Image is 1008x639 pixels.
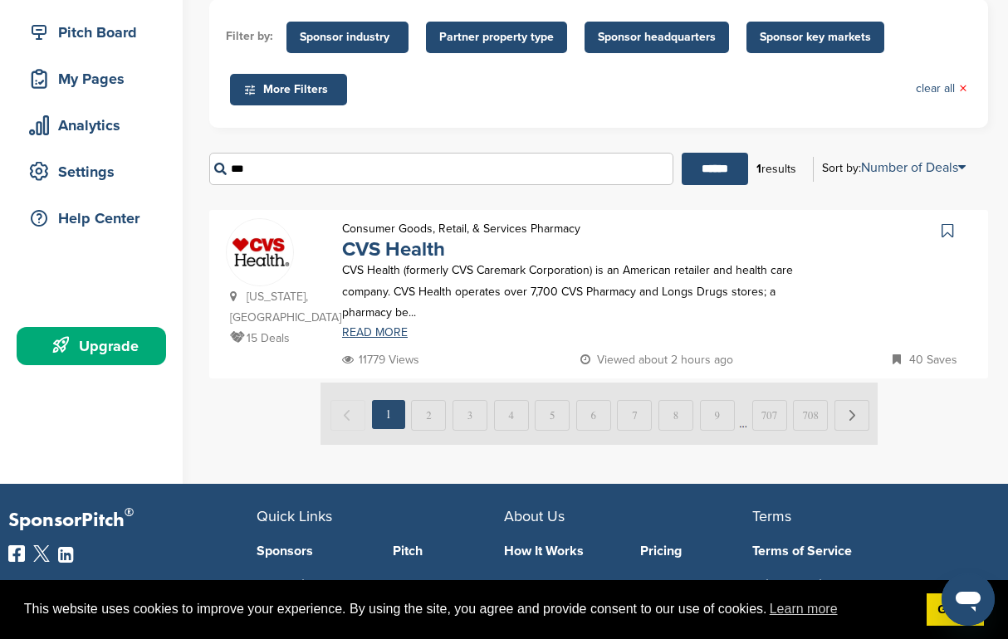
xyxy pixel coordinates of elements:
div: Upgrade [25,331,166,361]
a: Upgrade [17,327,166,365]
p: CVS Health (formerly CVS Caremark Corporation) is an American retailer and health care company. C... [342,260,794,323]
a: Pitch Board [17,13,166,51]
a: Request Demo [640,578,751,592]
div: Analytics [25,110,166,140]
a: Settings [17,153,166,191]
div: Sort by: [822,161,966,174]
img: Paginate [321,383,878,445]
p: 15 Deals [230,328,325,349]
p: SponsorPitch [8,509,257,533]
a: Sponsors [257,544,368,558]
a: Privacy Policy [752,578,976,592]
img: Twitter [33,545,50,562]
a: Pitch [393,544,504,558]
a: Pricing [640,544,751,558]
p: [US_STATE], [GEOGRAPHIC_DATA] [230,286,325,328]
a: Analytics [17,106,166,144]
span: Sponsor key markets [760,28,871,46]
span: Quick Links [257,507,332,525]
a: Blog [393,578,504,592]
a: CVS Health [342,237,445,261]
img: 6yp8gvll 400x400 [227,219,293,285]
a: learn more about cookies [767,597,840,622]
span: × [959,80,967,98]
a: Help Center [17,199,166,237]
span: Terms [752,507,791,525]
span: More Filters [243,80,339,99]
a: How It Works [504,544,615,558]
div: My Pages [25,64,166,94]
span: Partner property type [439,28,554,46]
iframe: Button to launch messaging window [942,573,995,626]
p: 40 Saves [893,349,957,370]
img: Facebook [8,545,25,562]
p: Consumer Goods, Retail, & Services Pharmacy [342,218,580,239]
b: 1 [756,162,761,176]
a: Terms of Service [752,544,976,558]
a: Number of Deals [861,159,966,176]
div: Pitch Board [25,17,166,47]
span: ® [125,502,134,523]
span: Sponsor headquarters [598,28,716,46]
a: clear all× [916,80,967,98]
div: Help Center [25,203,166,233]
span: Sponsor industry [300,28,395,46]
a: My Pages [17,60,166,98]
span: About Us [504,507,565,525]
p: 11779 Views [342,349,419,370]
a: READ MORE [342,327,794,339]
li: Filter by: [226,27,273,46]
a: dismiss cookie message [927,593,984,627]
div: Settings [25,157,166,187]
a: Properties [257,578,368,592]
p: Viewed about 2 hours ago [580,349,733,370]
div: results [748,155,805,183]
a: Why SponsorPitch? [504,578,615,605]
span: This website uses cookies to improve your experience. By using the site, you agree and provide co... [24,597,913,622]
